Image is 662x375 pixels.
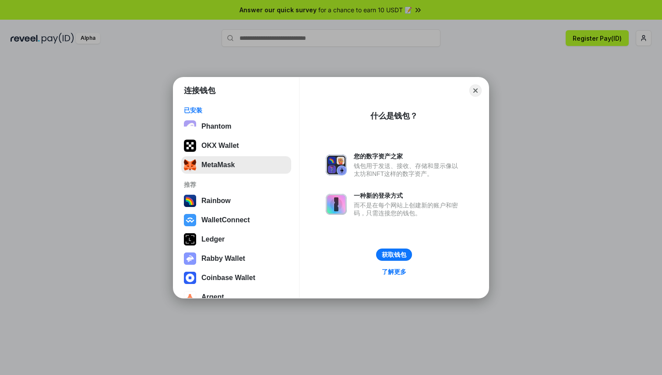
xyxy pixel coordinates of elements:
button: Ledger [181,231,291,248]
div: Rabby Wallet [201,255,245,263]
h1: 连接钱包 [184,85,215,96]
div: Rainbow [201,197,231,205]
button: Rabby Wallet [181,250,291,267]
div: 您的数字资产之家 [354,152,462,160]
button: OKX Wallet [181,137,291,154]
button: Close [469,84,482,97]
div: 已安装 [184,106,289,114]
img: svg+xml,%3Csvg%20xmlns%3D%22http%3A%2F%2Fwww.w3.org%2F2000%2Fsvg%22%20fill%3D%22none%22%20viewBox... [326,154,347,175]
button: Coinbase Wallet [181,269,291,287]
div: 什么是钱包？ [370,111,418,121]
a: 了解更多 [377,266,412,277]
img: svg+xml,%3Csvg%20xmlns%3D%22http%3A%2F%2Fwww.w3.org%2F2000%2Fsvg%22%20fill%3D%22none%22%20viewBox... [326,194,347,215]
button: Argent [181,288,291,306]
img: svg+xml;base64,PHN2ZyB3aWR0aD0iMzUiIGhlaWdodD0iMzQiIHZpZXdCb3g9IjAgMCAzNSAzNCIgZmlsbD0ibm9uZSIgeG... [184,159,196,171]
img: 5VZ71FV6L7PA3gg3tXrdQ+DgLhC+75Wq3no69P3MC0NFQpx2lL04Ql9gHK1bRDjsSBIvScBnDTk1WrlGIZBorIDEYJj+rhdgn... [184,140,196,152]
div: Coinbase Wallet [201,274,255,282]
button: Rainbow [181,192,291,210]
button: WalletConnect [181,211,291,229]
div: MetaMask [201,161,235,169]
button: MetaMask [181,156,291,174]
div: 一种新的登录方式 [354,192,462,200]
div: 钱包用于发送、接收、存储和显示像以太坊和NFT这样的数字资产。 [354,162,462,178]
div: 获取钱包 [382,251,406,259]
div: 推荐 [184,181,289,189]
img: svg+xml,%3Csvg%20xmlns%3D%22http%3A%2F%2Fwww.w3.org%2F2000%2Fsvg%22%20width%3D%2228%22%20height%3... [184,233,196,245]
button: Phantom [181,118,291,135]
div: OKX Wallet [201,142,239,150]
button: 获取钱包 [376,249,412,261]
div: 了解更多 [382,268,406,276]
img: svg+xml,%3Csvg%20width%3D%2228%22%20height%3D%2228%22%20viewBox%3D%220%200%2028%2028%22%20fill%3D... [184,291,196,303]
img: svg+xml,%3Csvg%20width%3D%2228%22%20height%3D%2228%22%20viewBox%3D%220%200%2028%2028%22%20fill%3D... [184,272,196,284]
div: WalletConnect [201,216,250,224]
div: Argent [201,293,224,301]
div: 而不是在每个网站上创建新的账户和密码，只需连接您的钱包。 [354,201,462,217]
img: epq2vO3P5aLWl15yRS7Q49p1fHTx2Sgh99jU3kfXv7cnPATIVQHAx5oQs66JWv3SWEjHOsb3kKgmE5WNBxBId7C8gm8wEgOvz... [184,120,196,133]
img: svg+xml,%3Csvg%20xmlns%3D%22http%3A%2F%2Fwww.w3.org%2F2000%2Fsvg%22%20fill%3D%22none%22%20viewBox... [184,252,196,265]
img: svg+xml,%3Csvg%20width%3D%22120%22%20height%3D%22120%22%20viewBox%3D%220%200%20120%20120%22%20fil... [184,195,196,207]
div: Phantom [201,123,231,130]
img: svg+xml,%3Csvg%20width%3D%2228%22%20height%3D%2228%22%20viewBox%3D%220%200%2028%2028%22%20fill%3D... [184,214,196,226]
div: Ledger [201,235,225,243]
